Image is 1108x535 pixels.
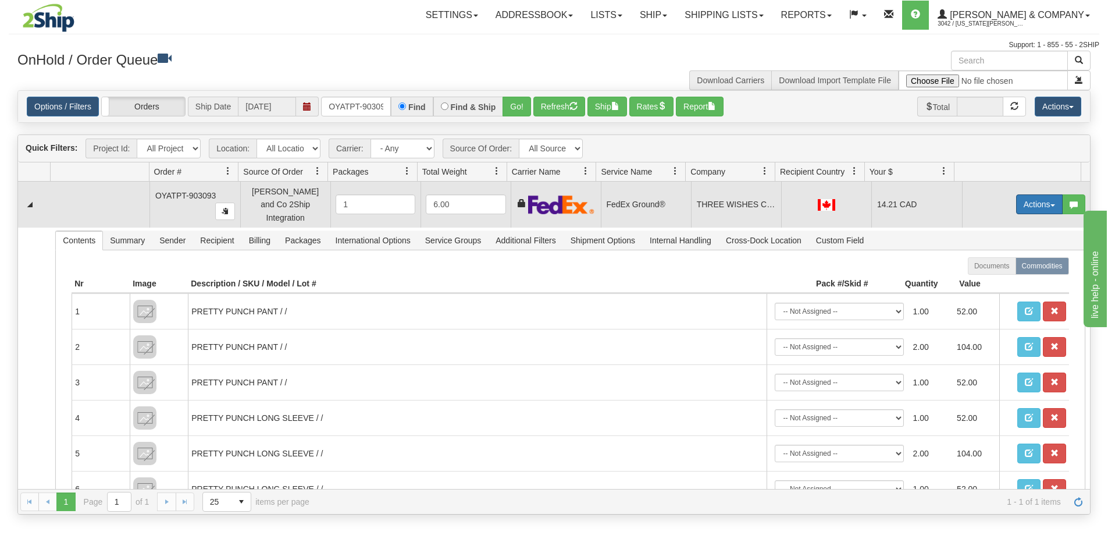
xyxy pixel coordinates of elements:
img: 8DAB37Fk3hKpn3AAAAAElFTkSuQmCC [133,477,156,501]
a: Packages filter column settings [397,161,417,181]
a: Download Import Template File [779,76,891,85]
a: Reports [772,1,840,30]
span: 3042 / [US_STATE][PERSON_NAME] [938,18,1025,30]
img: 8DAB37Fk3hKpn3AAAAAElFTkSuQmCC [133,300,156,323]
td: 52.00 [952,369,996,396]
span: Service Name [601,166,652,178]
a: Your $ filter column settings [934,161,954,181]
label: Find [408,103,426,111]
td: FedEx Ground® [601,182,691,227]
a: Order # filter column settings [218,161,238,181]
input: Page 1 [108,493,131,511]
img: 8DAB37Fk3hKpn3AAAAAElFTkSuQmCC [133,335,156,359]
a: Collapse [23,197,37,212]
button: Refresh [533,97,585,116]
div: Support: 1 - 855 - 55 - 2SHIP [9,40,1099,50]
a: Service Name filter column settings [665,161,685,181]
span: Project Id: [85,139,137,158]
span: Carrier: [329,139,370,158]
img: 8DAB37Fk3hKpn3AAAAAElFTkSuQmCC [133,371,156,394]
td: PRETTY PUNCH LONG SLEEVE / / [188,400,766,435]
span: Carrier Name [512,166,561,178]
span: Cross-Dock Location [719,231,808,250]
span: Contents [56,231,102,250]
button: Search [1067,51,1091,70]
td: 3 [72,364,130,400]
span: Your $ [870,166,893,178]
td: 14.21 CAD [871,182,961,227]
a: Total Weight filter column settings [487,161,507,181]
span: Page 1 [56,493,75,511]
span: Ship Date [188,97,238,116]
span: 25 [210,496,225,508]
span: Total Weight [422,166,467,178]
span: Order # [154,166,181,178]
a: Carrier Name filter column settings [576,161,596,181]
th: Quantity [871,275,941,293]
img: CA [818,199,835,211]
td: 104.00 [952,334,996,360]
a: Addressbook [487,1,582,30]
h3: OnHold / Order Queue [17,51,546,68]
div: grid toolbar [18,135,1090,162]
img: logo3042.jpg [9,3,88,33]
span: Billing [242,231,277,250]
label: Commodities [1016,257,1069,275]
button: Ship [587,97,627,116]
td: 52.00 [952,405,996,431]
span: Company [690,166,725,178]
button: Copy to clipboard [215,203,235,220]
span: Additional Filters [489,231,563,250]
td: PRETTY PUNCH PANT / / [188,329,766,364]
span: select [232,493,251,511]
a: Lists [582,1,630,30]
span: Recipient [193,231,241,250]
label: Find & Ship [451,103,496,111]
span: Total [917,97,957,116]
span: Page sizes drop down [202,492,251,512]
td: 52.00 [952,298,996,325]
button: Actions [1035,97,1081,116]
td: 6 [72,471,130,506]
button: Report [676,97,724,116]
span: Source Of Order [243,166,303,178]
span: [PERSON_NAME] & Company [947,10,1084,20]
td: 4 [72,400,130,435]
a: Recipient Country filter column settings [845,161,864,181]
td: PRETTY PUNCH PANT / / [188,364,766,400]
a: Settings [417,1,487,30]
span: Internal Handling [643,231,718,250]
label: Quick Filters: [26,142,77,154]
span: items per page [202,492,309,512]
span: OYATPT-903093 [155,191,216,200]
th: Pack #/Skid # [767,275,871,293]
span: Custom Field [809,231,871,250]
td: 2.00 [909,334,953,360]
a: Source Of Order filter column settings [308,161,327,181]
button: Rates [629,97,674,116]
a: Download Carriers [697,76,764,85]
div: [PERSON_NAME] and Co 2Ship Integration [245,185,325,224]
td: 1.00 [909,476,953,502]
a: Options / Filters [27,97,99,116]
label: Orders [102,97,185,116]
span: International Options [329,231,418,250]
th: Description / SKU / Model / Lot # [188,275,766,293]
td: THREE WISHES CLOTHING BTQ [691,182,781,227]
td: 2.00 [909,440,953,467]
td: PRETTY PUNCH LONG SLEEVE / / [188,435,766,471]
a: Shipping lists [676,1,772,30]
td: 1 [72,293,130,329]
td: 2 [72,329,130,364]
input: Order # [321,97,391,116]
td: 104.00 [952,440,996,467]
span: Packages [278,231,327,250]
input: Search [951,51,1068,70]
td: 52.00 [952,476,996,502]
a: Refresh [1069,493,1088,511]
td: PRETTY PUNCH PANT / / [188,293,766,329]
td: 5 [72,435,130,471]
th: Image [130,275,188,293]
span: Shipment Options [564,231,642,250]
span: 1 - 1 of 1 items [326,497,1061,506]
